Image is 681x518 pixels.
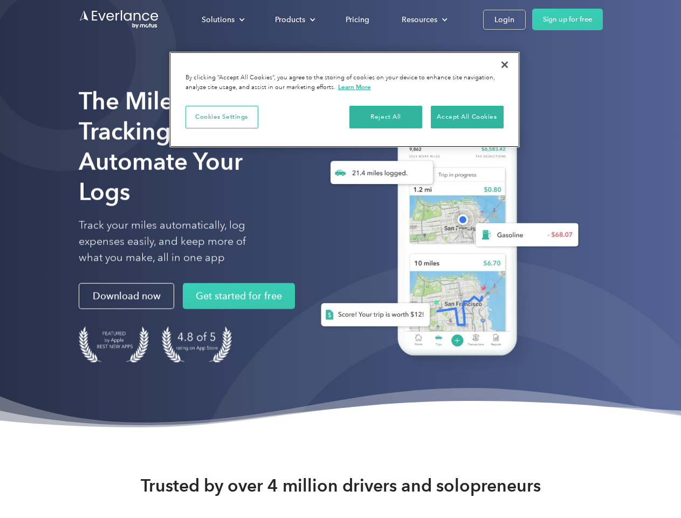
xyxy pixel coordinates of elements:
div: By clicking “Accept All Cookies”, you agree to the storing of cookies on your device to enhance s... [185,73,504,92]
a: Go to homepage [79,9,160,30]
a: Get started for free [183,283,295,309]
div: Resources [391,10,456,29]
a: More information about your privacy, opens in a new tab [338,83,371,91]
a: Pricing [335,10,380,29]
img: Badge for Featured by Apple Best New Apps [79,326,149,363]
a: Sign up for free [532,9,603,30]
div: Solutions [191,10,253,29]
button: Reject All [349,106,422,128]
div: Pricing [346,13,369,26]
img: Everlance, mileage tracker app, expense tracking app [304,103,587,372]
div: Solutions [202,13,235,26]
div: Resources [402,13,437,26]
strong: Trusted by over 4 million drivers and solopreneurs [141,475,541,496]
div: Login [494,13,514,26]
img: 4.9 out of 5 stars on the app store [162,326,232,363]
p: Track your miles automatically, log expenses easily, and keep more of what you make, all in one app [79,217,271,266]
div: Products [264,10,324,29]
div: Privacy [169,52,520,147]
button: Accept All Cookies [431,106,504,128]
div: Cookie banner [169,52,520,147]
button: Close [493,53,517,77]
button: Cookies Settings [185,106,258,128]
a: Download now [79,283,174,309]
a: Login [483,10,526,30]
div: Products [275,13,305,26]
